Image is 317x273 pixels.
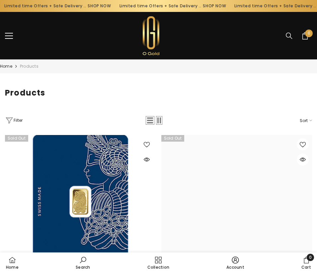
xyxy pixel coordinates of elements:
[301,254,312,272] a: Cart
[195,2,218,10] a: SHOP NOW
[161,135,185,142] span: Sold out
[141,154,153,166] button: Quick View
[5,254,19,272] a: Home
[285,32,293,40] summary: Search
[5,135,28,142] span: Sold out
[147,254,170,272] a: Collection
[5,32,13,40] button: menu
[308,30,310,37] span: 0
[108,1,223,11] div: Limited time Offers + Safe Delivery ..
[5,88,312,98] h1: Products
[80,2,103,10] a: SHOP NOW
[75,254,91,272] a: Search
[20,63,39,69] a: Products
[156,116,162,125] span: Grid 2
[287,116,308,125] span: Sort
[14,117,23,124] span: Filter
[297,154,309,166] button: Quick View
[143,16,159,55] img: Ogold Shop
[226,254,245,272] a: Account
[146,116,154,125] span: List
